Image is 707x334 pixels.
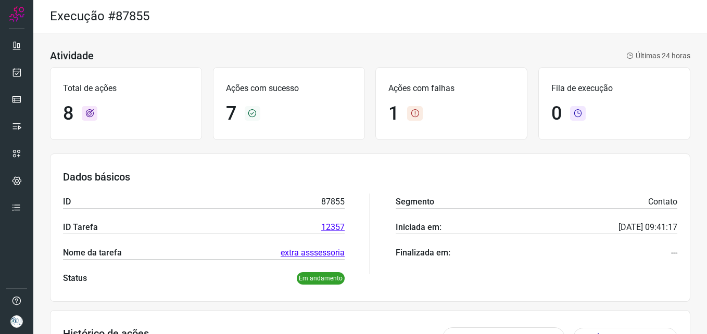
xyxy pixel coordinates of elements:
p: Nome da tarefa [63,247,122,259]
h2: Execução #87855 [50,9,149,24]
p: Últimas 24 horas [626,50,690,61]
p: Finalizada em: [396,247,450,259]
p: Em andamento [297,272,345,285]
a: 12357 [321,221,345,234]
p: Total de ações [63,82,189,95]
p: 87855 [321,196,345,208]
p: --- [671,247,677,259]
p: Iniciada em: [396,221,441,234]
p: ID Tarefa [63,221,98,234]
img: 2df383a8bc393265737507963739eb71.PNG [10,315,23,328]
p: Ações com sucesso [226,82,352,95]
img: Logo [9,6,24,22]
h1: 7 [226,102,236,125]
h1: 1 [388,102,399,125]
h3: Atividade [50,49,94,62]
p: Ações com falhas [388,82,514,95]
h3: Dados básicos [63,171,677,183]
h1: 0 [551,102,562,125]
p: Segmento [396,196,434,208]
h1: 8 [63,102,73,125]
p: Status [63,272,87,285]
p: ID [63,196,71,208]
a: extra asssessoria [281,247,345,259]
p: Contato [648,196,677,208]
p: [DATE] 09:41:17 [618,221,677,234]
p: Fila de execução [551,82,677,95]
